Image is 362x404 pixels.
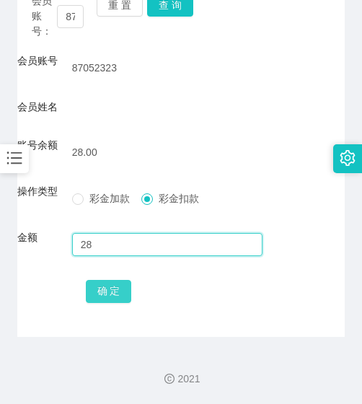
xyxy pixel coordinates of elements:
[5,149,24,167] i: 图标: bars
[153,193,205,204] span: 彩金扣款
[17,139,58,151] label: 账号余额
[17,232,37,243] label: 金额
[12,372,350,387] div: 2021
[164,374,175,384] i: 图标: copyright
[17,55,58,66] label: 会员账号
[57,5,84,28] input: 会员账号
[86,280,132,303] button: 确 定
[72,146,97,158] span: 28.00
[17,101,58,113] label: 会员姓名
[72,62,117,74] span: 87052323
[17,185,58,197] label: 操作类型
[84,193,136,204] span: 彩金加款
[340,150,356,166] i: 图标: setting
[72,233,263,256] input: 请输入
